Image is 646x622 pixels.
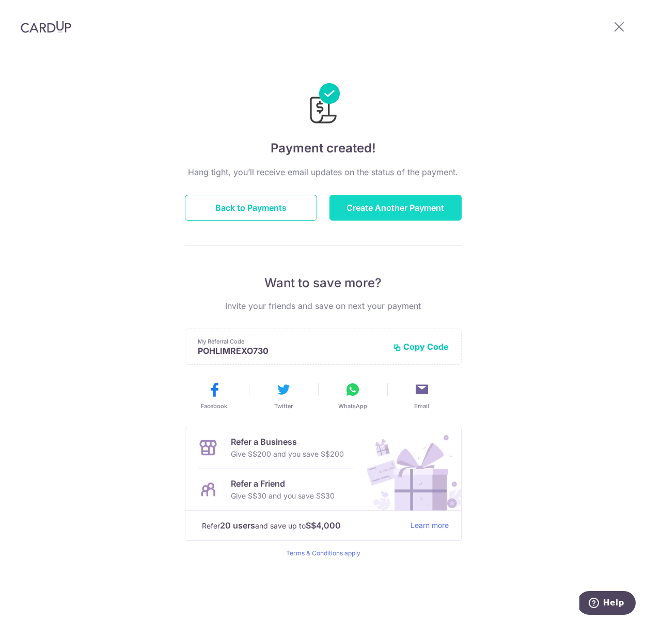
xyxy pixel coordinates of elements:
strong: 20 users [220,519,255,532]
img: CardUp [21,21,71,33]
button: Twitter [253,381,314,410]
a: Learn more [411,519,449,532]
button: Copy Code [393,341,449,352]
img: Payments [307,83,340,127]
p: Give S$200 and you save S$200 [231,448,344,460]
span: Twitter [274,402,293,410]
button: WhatsApp [322,381,383,410]
p: Refer and save up to [202,519,402,532]
p: Give S$30 and you save S$30 [231,490,335,502]
p: Want to save more? [185,275,462,291]
img: Refer [357,427,461,510]
span: Email [414,402,429,410]
p: Refer a Friend [231,477,335,490]
span: Facebook [201,402,227,410]
button: Create Another Payment [329,195,462,221]
p: Hang tight, you’ll receive email updates on the status of the payment. [185,166,462,178]
iframe: Opens a widget where you can find more information [579,591,636,617]
span: WhatsApp [338,402,367,410]
button: Back to Payments [185,195,317,221]
p: Refer a Business [231,436,344,448]
button: Facebook [184,381,245,410]
p: POHLIMREXO730 [198,346,385,356]
p: Invite your friends and save on next your payment [185,300,462,312]
p: My Referral Code [198,337,385,346]
strong: S$4,000 [306,519,341,532]
button: Email [391,381,452,410]
h4: Payment created! [185,139,462,158]
a: Terms & Conditions apply [286,549,360,557]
